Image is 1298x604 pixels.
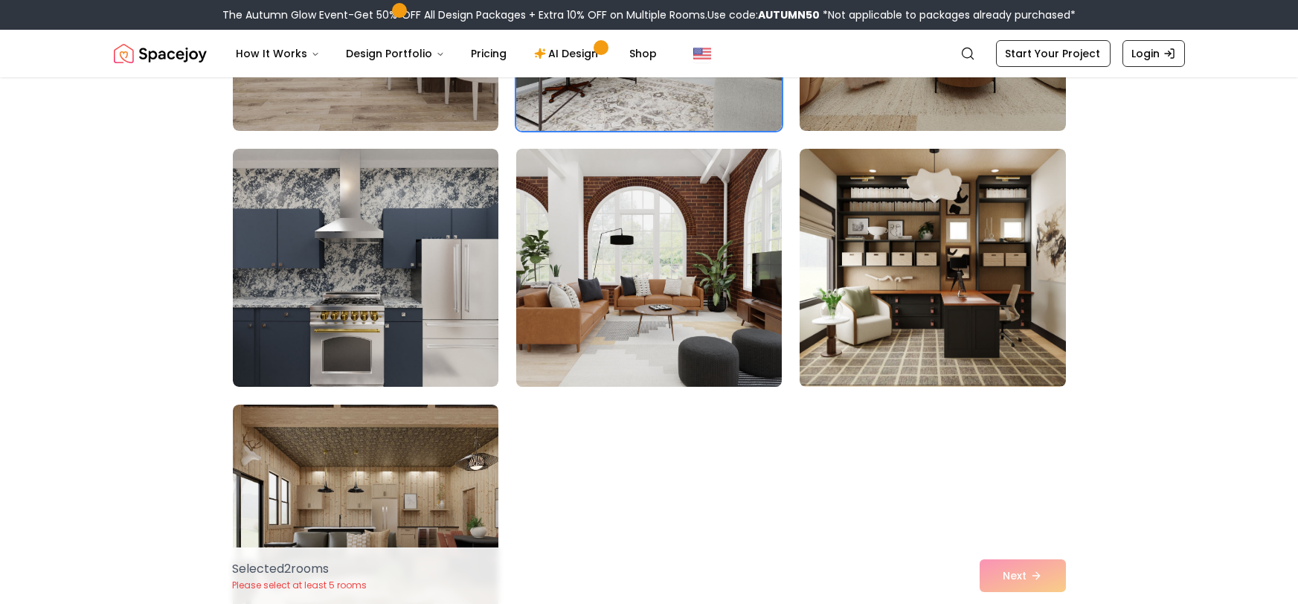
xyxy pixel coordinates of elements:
p: Selected 2 room s [233,560,367,578]
img: Room room-97 [233,149,498,387]
a: Spacejoy [114,39,207,68]
button: Design Portfolio [335,39,457,68]
img: United States [693,45,711,62]
a: Login [1122,40,1185,67]
img: Room room-98 [510,143,788,393]
img: Spacejoy Logo [114,39,207,68]
b: AUTUMN50 [758,7,820,22]
span: *Not applicable to packages already purchased* [820,7,1076,22]
nav: Main [225,39,669,68]
div: The Autumn Glow Event-Get 50% OFF All Design Packages + Extra 10% OFF on Multiple Rooms. [222,7,1076,22]
button: How It Works [225,39,332,68]
span: Use code: [707,7,820,22]
a: AI Design [522,39,615,68]
nav: Global [114,30,1185,77]
a: Pricing [460,39,519,68]
a: Start Your Project [996,40,1111,67]
p: Please select at least 5 rooms [233,579,367,591]
img: Room room-99 [800,149,1065,387]
a: Shop [618,39,669,68]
